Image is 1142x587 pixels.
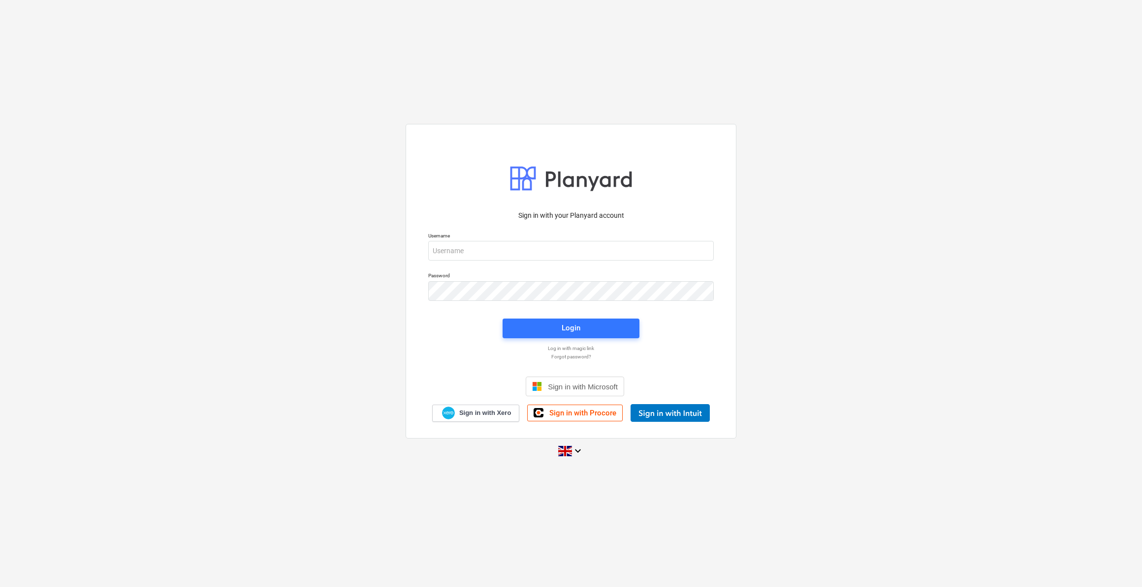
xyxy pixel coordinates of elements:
button: Login [503,319,639,338]
a: Log in with magic link [423,345,719,352]
a: Sign in with Procore [527,405,623,421]
img: Microsoft logo [532,382,542,391]
p: Username [428,233,714,241]
p: Password [428,272,714,281]
p: Sign in with your Planyard account [428,210,714,221]
div: Login [562,322,580,334]
i: keyboard_arrow_down [572,445,584,457]
a: Sign in with Xero [432,405,520,422]
span: Sign in with Microsoft [548,382,618,391]
span: Sign in with Procore [549,409,616,417]
a: Forgot password? [423,353,719,360]
img: Xero logo [442,407,455,420]
input: Username [428,241,714,261]
span: Sign in with Xero [459,409,511,417]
